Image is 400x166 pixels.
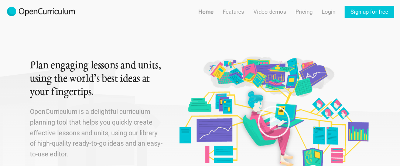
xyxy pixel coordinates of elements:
[223,6,244,18] a: Features
[30,106,164,160] p: OpenCurriculum is a delightful curriculum planning tool that helps you quickly create effective l...
[295,6,312,18] a: Pricing
[30,59,164,99] h1: Plan engaging lessons and units, using the world’s best ideas at your fingertips.
[253,6,286,18] a: Video demos
[322,6,335,18] a: Login
[345,6,394,18] a: Sign up for free
[6,6,76,18] img: 2017-logo-m.png
[198,6,213,18] a: Home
